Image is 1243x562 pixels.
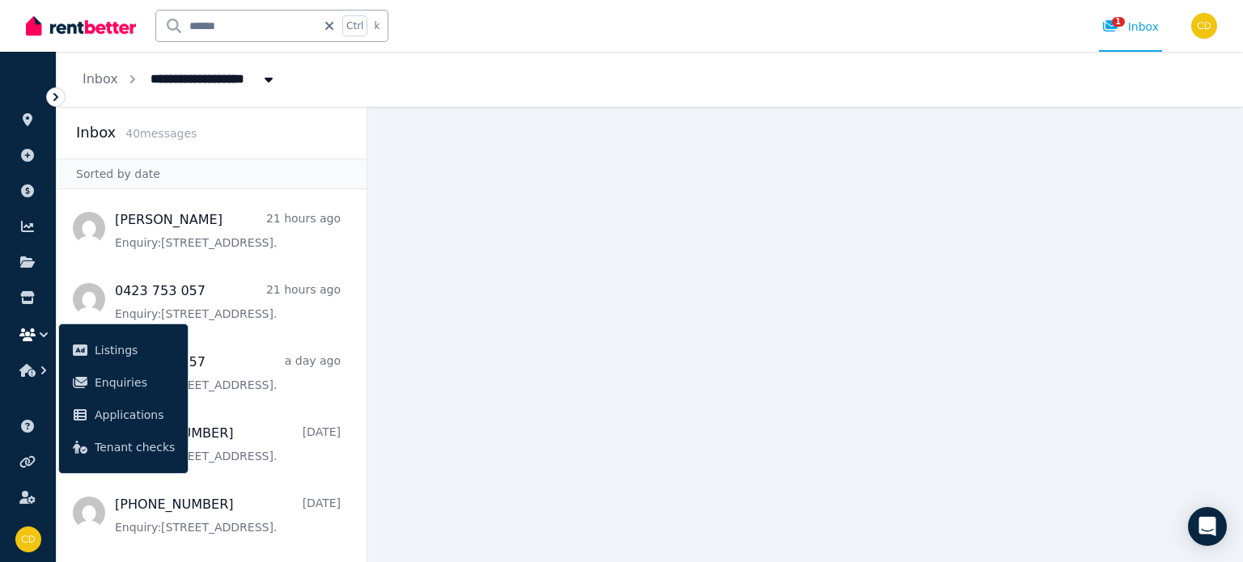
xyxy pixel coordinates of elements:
span: Enquiries [95,373,175,392]
div: Open Intercom Messenger [1188,507,1227,546]
span: Ctrl [342,15,367,36]
span: Applications [95,405,175,425]
a: 0423 753 05721 hours agoEnquiry:[STREET_ADDRESS]. [115,281,341,322]
a: [PERSON_NAME]21 hours agoEnquiry:[STREET_ADDRESS]. [115,210,341,251]
h2: Inbox [76,121,116,144]
div: Sorted by date [57,158,367,189]
a: [PHONE_NUMBER][DATE]Enquiry:[STREET_ADDRESS]. [115,495,341,535]
a: Applications [66,399,181,431]
span: k [374,19,380,32]
span: Tenant checks [95,437,175,457]
a: Enquiries [66,366,181,399]
nav: Message list [57,189,367,562]
span: 1 [1112,17,1125,27]
span: Listings [95,340,175,360]
a: Listings [66,334,181,366]
img: Chris Dimitropoulos [15,526,41,552]
span: 40 message s [125,127,197,140]
nav: Breadcrumb [57,52,303,107]
a: Tenant checks [66,431,181,463]
a: [PHONE_NUMBER][DATE]Enquiry:[STREET_ADDRESS]. [115,424,341,464]
a: 0423 753 057a day agoEnquiry:[STREET_ADDRESS]. [115,353,341,393]
img: Chris Dimitropoulos [1191,13,1217,39]
a: Inbox [83,71,118,87]
img: RentBetter [26,14,136,38]
div: Inbox [1102,19,1159,35]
